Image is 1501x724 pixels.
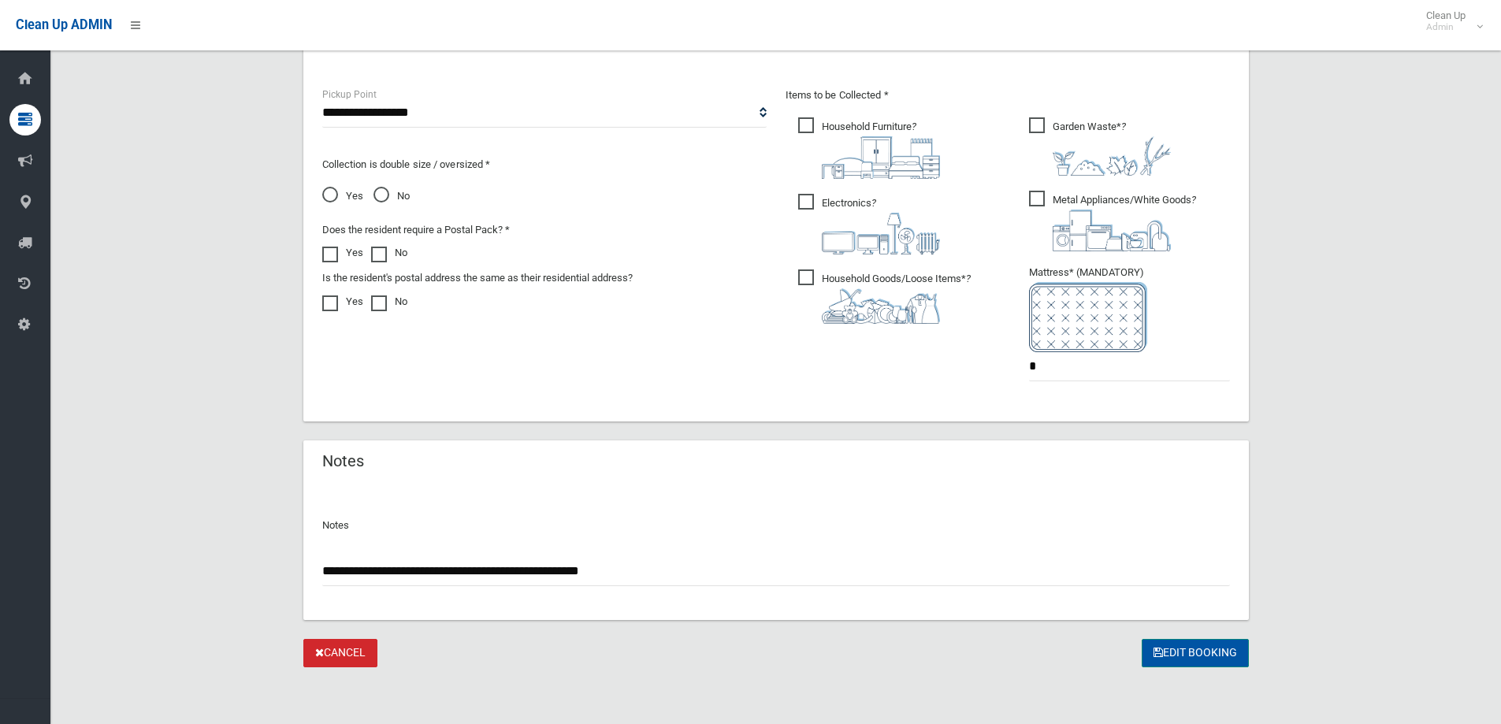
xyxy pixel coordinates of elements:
img: e7408bece873d2c1783593a074e5cb2f.png [1029,282,1147,352]
small: Admin [1426,21,1466,33]
span: Mattress* (MANDATORY) [1029,266,1230,352]
p: Collection is double size / oversized * [322,155,767,174]
span: Household Goods/Loose Items* [798,269,971,324]
img: 4fd8a5c772b2c999c83690221e5242e0.png [1053,136,1171,176]
i: ? [822,197,940,254]
label: No [371,243,407,262]
span: Clean Up [1418,9,1481,33]
span: Yes [322,187,363,206]
label: Yes [322,243,363,262]
i: ? [822,121,940,179]
span: No [373,187,410,206]
label: Yes [322,292,363,311]
label: Does the resident require a Postal Pack? * [322,221,510,239]
img: 36c1b0289cb1767239cdd3de9e694f19.png [1053,210,1171,251]
p: Items to be Collected * [786,86,1230,105]
label: Is the resident's postal address the same as their residential address? [322,269,633,288]
img: b13cc3517677393f34c0a387616ef184.png [822,288,940,324]
header: Notes [303,446,383,477]
span: Household Furniture [798,117,940,179]
span: Garden Waste* [1029,117,1171,176]
img: aa9efdbe659d29b613fca23ba79d85cb.png [822,136,940,179]
p: Notes [322,516,1230,535]
span: Electronics [798,194,940,254]
a: Cancel [303,639,377,668]
button: Edit Booking [1142,639,1249,668]
i: ? [1053,194,1196,251]
span: Metal Appliances/White Goods [1029,191,1196,251]
span: Clean Up ADMIN [16,17,112,32]
i: ? [1053,121,1171,176]
label: No [371,292,407,311]
img: 394712a680b73dbc3d2a6a3a7ffe5a07.png [822,213,940,254]
i: ? [822,273,971,324]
